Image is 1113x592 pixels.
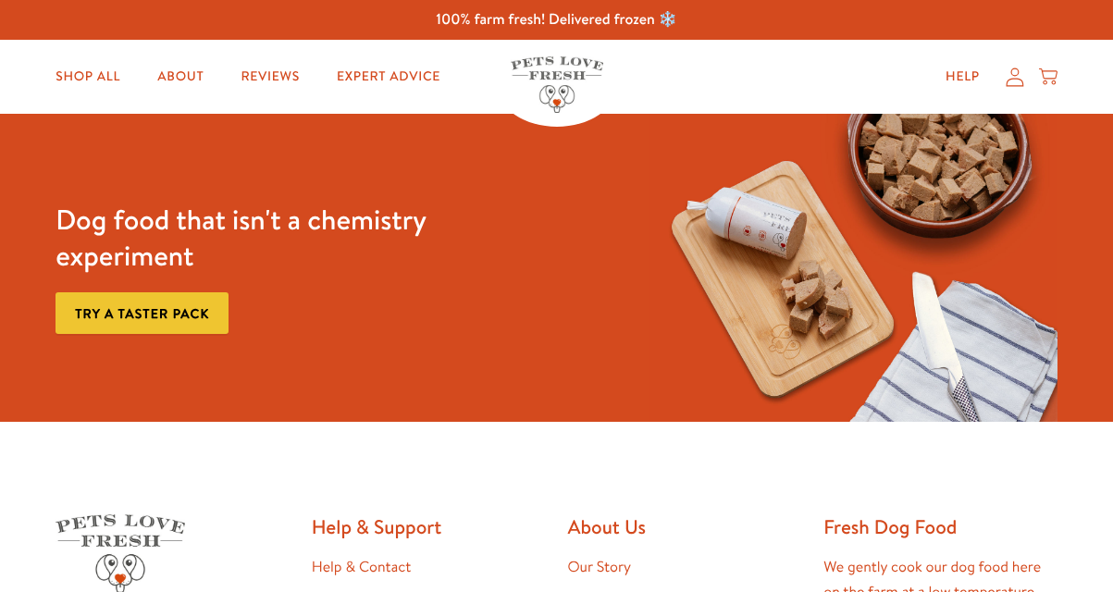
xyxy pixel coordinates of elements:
[56,292,229,334] a: Try a taster pack
[931,58,995,95] a: Help
[56,202,464,274] h3: Dog food that isn't a chemistry experiment
[226,58,314,95] a: Reviews
[511,56,603,113] img: Pets Love Fresh
[649,114,1057,422] img: Fussy
[41,58,135,95] a: Shop All
[568,557,632,577] a: Our Story
[312,514,546,539] h2: Help & Support
[568,514,802,539] h2: About Us
[322,58,455,95] a: Expert Advice
[312,557,411,577] a: Help & Contact
[142,58,218,95] a: About
[823,514,1057,539] h2: Fresh Dog Food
